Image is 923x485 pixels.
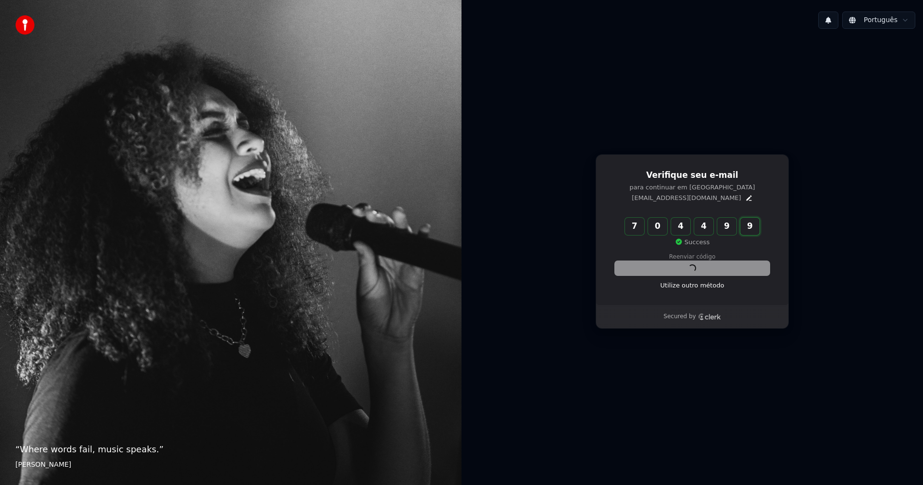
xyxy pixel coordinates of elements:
[15,460,446,470] footer: [PERSON_NAME]
[745,194,753,202] button: Edit
[663,313,696,321] p: Secured by
[632,194,741,202] p: [EMAIL_ADDRESS][DOMAIN_NAME]
[615,183,770,192] p: para continuar em [GEOGRAPHIC_DATA]
[15,15,35,35] img: youka
[625,218,779,235] input: Enter verification code
[15,443,446,456] p: “ Where words fail, music speaks. ”
[661,281,724,290] a: Utilize outro método
[698,313,721,320] a: Clerk logo
[615,170,770,181] h1: Verifique seu e-mail
[675,238,710,247] p: Success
